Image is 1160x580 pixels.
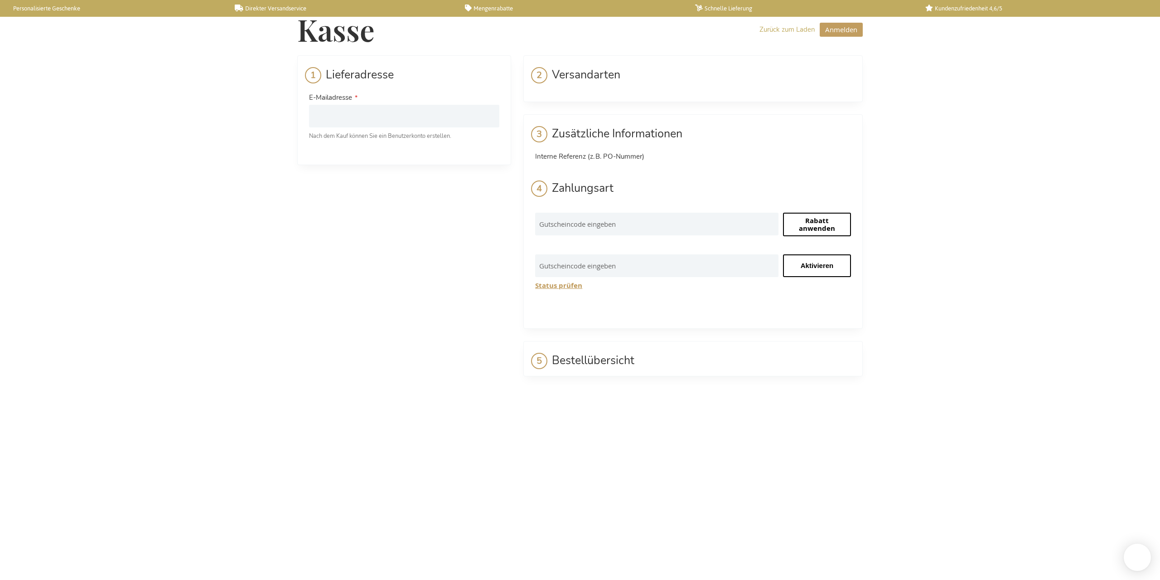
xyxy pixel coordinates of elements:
a: Direkter Versandservice [235,5,450,12]
a: Zurück zum Laden [759,25,815,34]
span: Kasse [297,10,375,49]
input: Aktivieren [783,254,851,277]
span: E-Mailadresse [309,93,352,102]
span: Interne Referenz (z. B. PO-Nummer) [535,152,644,161]
div: Lieferadresse [309,67,499,90]
a: Schnelle Lieferung [695,5,911,12]
iframe: belco-activator-frame [1124,544,1151,571]
div: Zusätzliche Informationen [535,126,851,149]
input: Gutscheincode eingeben [535,213,778,235]
span: Anmelden [825,25,857,34]
a: Mengenrabatte [465,5,681,12]
div: Zahlungsart [535,180,851,204]
button: Anmelden [820,23,863,37]
span: Bestellübersicht [535,353,851,376]
div: Versandarten [535,67,851,90]
a: Personalisierte Geschenke [5,5,220,12]
button: Status prüfen [535,282,582,289]
a: Kundenzufriedenheit 4,6/5 [925,5,1141,12]
span: Nach dem Kauf können Sie ein Benutzerkonto erstellen. [309,132,451,140]
span: Rabatt anwenden [799,216,835,233]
